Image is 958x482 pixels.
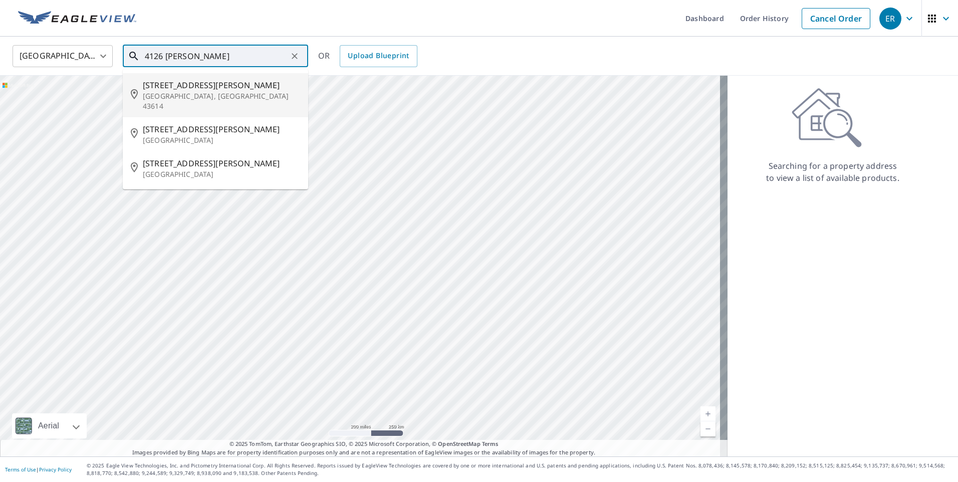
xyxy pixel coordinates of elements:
[700,406,715,421] a: Current Level 5, Zoom In
[18,11,136,26] img: EV Logo
[340,45,417,67] a: Upload Blueprint
[145,42,288,70] input: Search by address or latitude-longitude
[879,8,901,30] div: ER
[438,440,480,447] a: OpenStreetMap
[143,135,300,145] p: [GEOGRAPHIC_DATA]
[288,49,302,63] button: Clear
[5,466,72,472] p: |
[12,413,87,438] div: Aerial
[35,413,62,438] div: Aerial
[766,160,900,184] p: Searching for a property address to view a list of available products.
[143,157,300,169] span: [STREET_ADDRESS][PERSON_NAME]
[229,440,499,448] span: © 2025 TomTom, Earthstar Geographics SIO, © 2025 Microsoft Corporation, ©
[348,50,409,62] span: Upload Blueprint
[318,45,417,67] div: OR
[482,440,499,447] a: Terms
[87,462,953,477] p: © 2025 Eagle View Technologies, Inc. and Pictometry International Corp. All Rights Reserved. Repo...
[700,421,715,436] a: Current Level 5, Zoom Out
[143,79,300,91] span: [STREET_ADDRESS][PERSON_NAME]
[143,169,300,179] p: [GEOGRAPHIC_DATA]
[143,91,300,111] p: [GEOGRAPHIC_DATA], [GEOGRAPHIC_DATA] 43614
[13,42,113,70] div: [GEOGRAPHIC_DATA]
[39,466,72,473] a: Privacy Policy
[802,8,870,29] a: Cancel Order
[5,466,36,473] a: Terms of Use
[143,123,300,135] span: [STREET_ADDRESS][PERSON_NAME]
